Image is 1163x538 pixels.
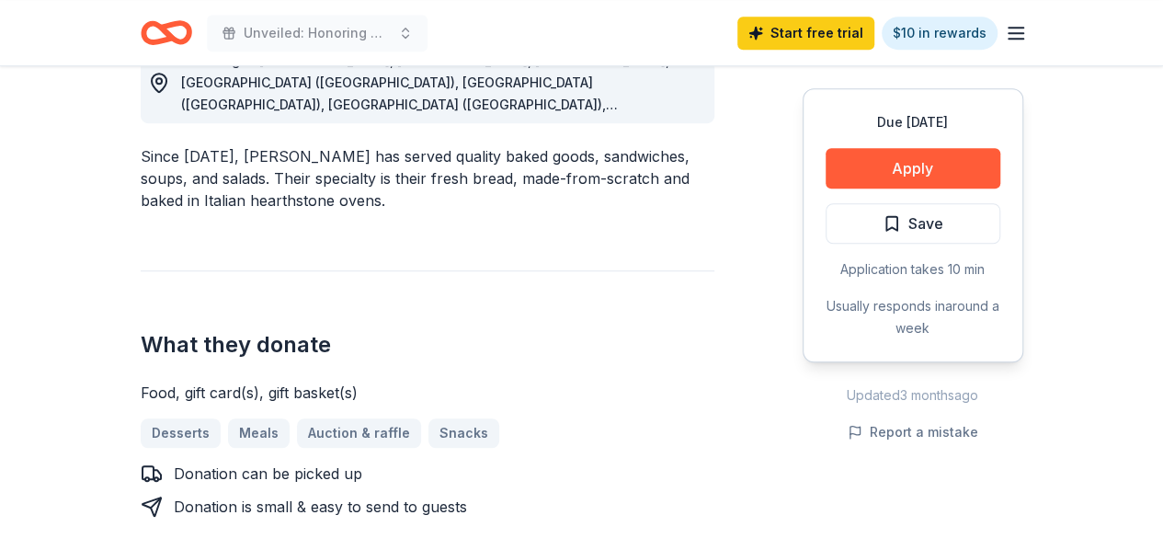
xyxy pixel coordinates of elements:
button: Report a mistake [848,421,978,443]
button: Apply [826,148,1000,189]
button: Save [826,203,1000,244]
a: Meals [228,418,290,448]
div: Usually responds in around a week [826,295,1000,339]
span: Save [908,212,943,235]
a: Home [141,11,192,54]
a: $10 in rewards [882,17,998,50]
div: Donation can be picked up [174,463,362,485]
a: Desserts [141,418,221,448]
div: Application takes 10 min [826,258,1000,280]
div: Donation is small & easy to send to guests [174,496,467,518]
div: Due [DATE] [826,111,1000,133]
div: Food, gift card(s), gift basket(s) [141,382,714,404]
button: Unveiled: Honoring Our Community's Hidden Gems [207,15,428,52]
a: Auction & raffle [297,418,421,448]
div: Since [DATE], [PERSON_NAME] has served quality baked goods, sandwiches, soups, and salads. Their ... [141,145,714,212]
span: Unveiled: Honoring Our Community's Hidden Gems [244,22,391,44]
a: Snacks [428,418,499,448]
h2: What they donate [141,330,714,360]
a: Start free trial [737,17,874,50]
div: Updated 3 months ago [803,384,1023,406]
